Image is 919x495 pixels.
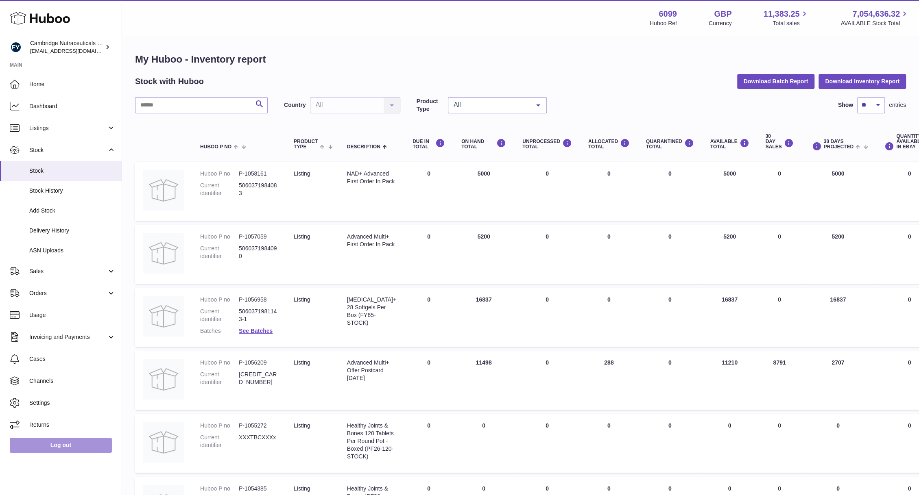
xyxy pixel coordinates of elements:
[452,101,530,109] span: All
[889,101,906,109] span: entries
[702,351,757,410] td: 11210
[453,414,514,473] td: 0
[453,351,514,410] td: 11498
[135,76,204,87] h2: Stock with Huboo
[30,39,103,55] div: Cambridge Nutraceuticals Ltd
[143,359,184,399] img: product image
[29,289,107,297] span: Orders
[668,170,672,177] span: 0
[514,351,580,410] td: 0
[143,170,184,211] img: product image
[29,227,116,234] span: Delivery History
[143,422,184,462] img: product image
[239,170,277,178] dd: P-1058161
[200,296,239,304] dt: Huboo P no
[765,134,793,150] div: 30 DAY SALES
[801,414,874,473] td: 0
[347,144,380,150] span: Description
[580,288,638,347] td: 0
[294,359,310,366] span: listing
[200,327,239,335] dt: Batches
[840,20,909,27] span: AVAILABLE Stock Total
[29,207,116,215] span: Add Stock
[239,296,277,304] dd: P-1056958
[404,225,453,284] td: 0
[239,485,277,493] dd: P-1054385
[580,414,638,473] td: 0
[347,359,396,382] div: Advanced Multi+ Offer Postcard [DATE]
[404,414,453,473] td: 0
[200,308,239,323] dt: Current identifier
[347,233,396,248] div: Advanced Multi+ First Order In Pack
[801,288,874,347] td: 16837
[294,422,310,429] span: listing
[200,371,239,386] dt: Current identifier
[702,225,757,284] td: 5200
[29,167,116,175] span: Stock
[200,170,239,178] dt: Huboo P no
[404,351,453,410] td: 0
[404,162,453,221] td: 0
[580,225,638,284] td: 0
[294,233,310,240] span: listing
[200,144,231,150] span: Huboo P no
[29,377,116,385] span: Channels
[239,308,277,323] dd: 5060371981143-1
[417,98,444,113] label: Product Type
[200,485,239,493] dt: Huboo P no
[29,355,116,363] span: Cases
[773,20,809,27] span: Total sales
[650,20,677,27] div: Huboo Ref
[200,422,239,430] dt: Huboo P no
[239,182,277,197] dd: 5060371984083
[714,9,731,20] strong: GBP
[347,170,396,185] div: NAD+ Advanced First Order In Pack
[29,187,116,195] span: Stock History
[763,9,809,27] a: 11,383.25 Total sales
[29,333,107,341] span: Invoicing and Payments
[763,9,799,20] span: 11,383.25
[668,485,672,492] span: 0
[823,139,853,150] span: 30 DAYS PROJECTED
[757,162,801,221] td: 0
[514,225,580,284] td: 0
[819,74,906,89] button: Download Inventory Report
[347,296,396,327] div: [MEDICAL_DATA]+ 28 Softgels Per Box (FY65-STOCK)
[801,225,874,284] td: 5200
[461,139,506,150] div: ON HAND Total
[200,233,239,241] dt: Huboo P no
[10,41,22,53] img: huboo@camnutra.com
[453,225,514,284] td: 5200
[838,101,853,109] label: Show
[453,288,514,347] td: 16837
[29,399,116,407] span: Settings
[852,9,900,20] span: 7,054,636.32
[29,124,107,132] span: Listings
[284,101,306,109] label: Country
[801,162,874,221] td: 5000
[200,182,239,197] dt: Current identifier
[29,247,116,254] span: ASN Uploads
[294,170,310,177] span: listing
[10,438,112,452] a: Log out
[29,267,107,275] span: Sales
[200,245,239,260] dt: Current identifier
[294,296,310,303] span: listing
[200,434,239,449] dt: Current identifier
[239,328,273,334] a: See Batches
[30,48,120,54] span: [EMAIL_ADDRESS][DOMAIN_NAME]
[737,74,815,89] button: Download Batch Report
[646,139,694,150] div: QUARANTINED Total
[580,162,638,221] td: 0
[840,9,909,27] a: 7,054,636.32 AVAILABLE Stock Total
[29,421,116,429] span: Returns
[710,139,749,150] div: AVAILABLE Total
[239,233,277,241] dd: P-1057059
[404,288,453,347] td: 0
[757,288,801,347] td: 0
[239,359,277,367] dd: P-1056209
[239,422,277,430] dd: P-1055272
[702,414,757,473] td: 0
[668,359,672,366] span: 0
[239,371,277,386] dd: [CREDIT_CARD_NUMBER]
